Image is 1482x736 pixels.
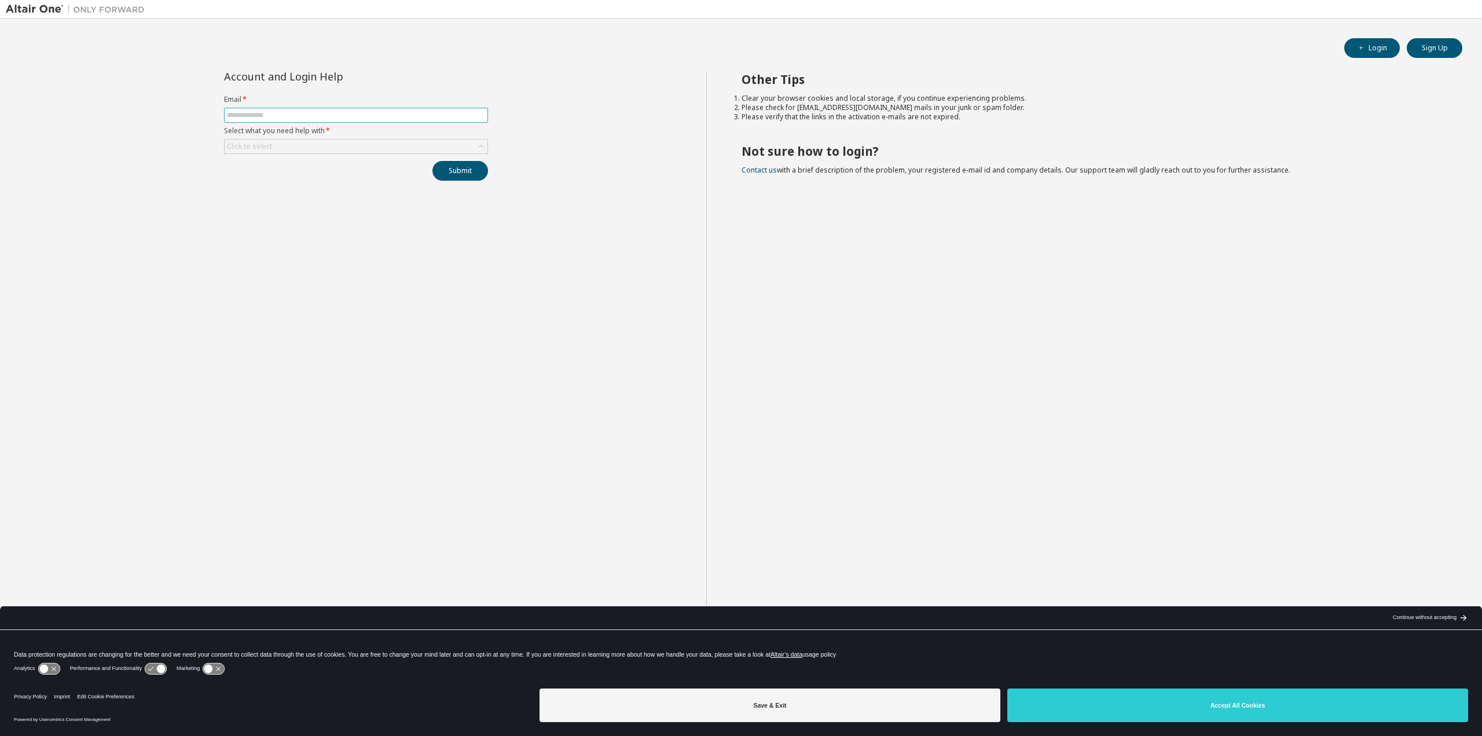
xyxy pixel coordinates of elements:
h2: Not sure how to login? [742,144,1442,159]
li: Please verify that the links in the activation e-mails are not expired. [742,112,1442,122]
button: Submit [432,161,488,181]
span: with a brief description of the problem, your registered e-mail id and company details. Our suppo... [742,165,1290,175]
img: Altair One [6,3,151,15]
h2: Other Tips [742,72,1442,87]
label: Select what you need help with [224,126,488,136]
a: Contact us [742,165,777,175]
label: Email [224,95,488,104]
div: Click to select [225,140,487,153]
button: Sign Up [1407,38,1462,58]
div: Account and Login Help [224,72,435,81]
li: Please check for [EMAIL_ADDRESS][DOMAIN_NAME] mails in your junk or spam folder. [742,103,1442,112]
button: Login [1344,38,1400,58]
li: Clear your browser cookies and local storage, if you continue experiencing problems. [742,94,1442,103]
div: Click to select [227,142,272,151]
